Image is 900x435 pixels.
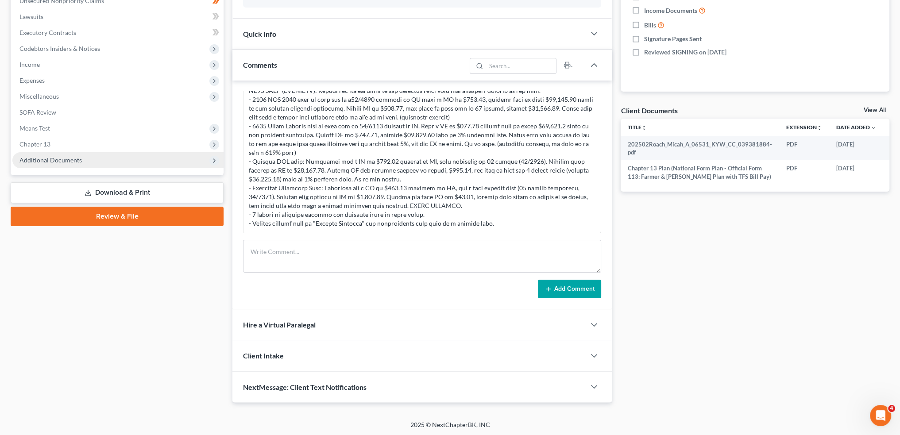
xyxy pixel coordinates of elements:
[11,182,224,203] a: Download & Print
[621,106,677,115] div: Client Documents
[621,160,779,185] td: Chapter 13 Plan (National Form Plan - Official Form 113: Farmer & [PERSON_NAME] Plan with TFS Bil...
[779,160,829,185] td: PDF
[243,30,276,38] span: Quick Info
[829,160,883,185] td: [DATE]
[19,61,40,68] span: Income
[243,320,316,329] span: Hire a Virtual Paralegal
[19,156,82,164] span: Additional Documents
[538,280,601,298] button: Add Comment
[19,13,43,20] span: Lawsuits
[19,45,100,52] span: Codebtors Insiders & Notices
[829,136,883,161] td: [DATE]
[870,405,891,426] iframe: Intercom live chat
[888,405,895,412] span: 4
[641,125,647,131] i: unfold_more
[12,25,224,41] a: Executory Contracts
[243,383,367,391] span: NextMessage: Client Text Notifications
[19,92,59,100] span: Miscellaneous
[644,35,701,43] span: Signature Pages Sent
[19,108,56,116] span: SOFA Review
[628,124,647,131] a: Titleunfold_more
[836,124,876,131] a: Date Added expand_more
[19,29,76,36] span: Executory Contracts
[621,136,779,161] td: 202502Roach_Micah_A_06531_KYW_CC_039381884-pdf
[243,351,284,360] span: Client Intake
[644,21,656,30] span: Bills
[786,124,822,131] a: Extensionunfold_more
[19,124,50,132] span: Means Test
[644,6,697,15] span: Income Documents
[871,125,876,131] i: expand_more
[243,61,277,69] span: Comments
[486,58,556,73] input: Search...
[12,104,224,120] a: SOFA Review
[779,136,829,161] td: PDF
[817,125,822,131] i: unfold_more
[11,207,224,226] a: Review & File
[19,77,45,84] span: Expenses
[864,107,886,113] a: View All
[19,140,50,148] span: Chapter 13
[644,48,726,57] span: Reviewed SIGNING on [DATE]
[12,9,224,25] a: Lawsuits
